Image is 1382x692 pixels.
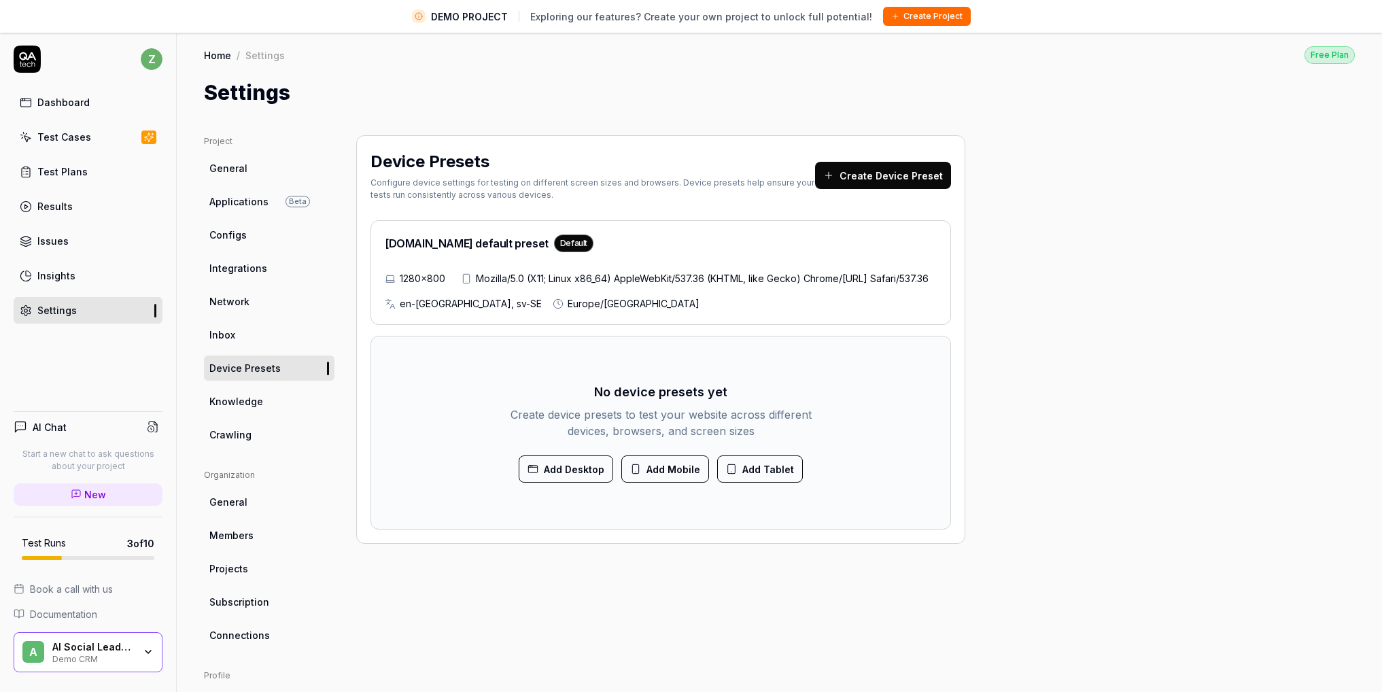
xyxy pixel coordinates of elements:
[204,222,334,247] a: Configs
[204,289,334,314] a: Network
[141,48,162,70] span: z
[209,228,247,242] span: Configs
[204,389,334,414] a: Knowledge
[286,196,310,207] span: Beta
[476,271,929,286] span: Mozilla/5.0 (X11; Linux x86_64) AppleWebKit/537.36 (KHTML, like Gecko) Chrome/[URL] Safari/537.36
[204,523,334,548] a: Members
[204,77,290,108] h1: Settings
[209,328,235,342] span: Inbox
[209,394,263,409] span: Knowledge
[370,177,815,201] div: Configure device settings for testing on different screen sizes and browsers. Device presets help...
[37,165,88,179] div: Test Plans
[370,150,489,174] h2: Device Presets
[508,406,813,439] p: Create device presets to test your website across different devices, browsers, and screen sizes
[14,297,162,324] a: Settings
[204,322,334,347] a: Inbox
[209,361,281,375] span: Device Presets
[52,641,134,653] div: AI Social Leads Finder
[209,528,254,542] span: Members
[14,124,162,150] a: Test Cases
[209,294,249,309] span: Network
[204,422,334,447] a: Crawling
[14,582,162,596] a: Book a call with us
[52,653,134,663] div: Demo CRM
[519,455,613,483] button: Add Desktop
[204,556,334,581] a: Projects
[209,194,269,209] span: Applications
[209,428,252,442] span: Crawling
[209,628,270,642] span: Connections
[37,130,91,144] div: Test Cases
[815,162,951,189] button: Create Device Preset
[1305,46,1355,64] button: Free Plan
[209,495,247,509] span: General
[30,607,97,621] span: Documentation
[204,469,334,481] div: Organization
[14,483,162,506] a: New
[204,256,334,281] a: Integrations
[204,670,334,682] div: Profile
[127,536,154,551] span: 3 of 10
[14,228,162,254] a: Issues
[209,161,247,175] span: General
[568,296,699,311] span: Europe/[GEOGRAPHIC_DATA]
[33,420,67,434] h4: AI Chat
[204,48,231,62] a: Home
[717,455,803,483] button: Add Tablet
[594,383,727,401] h3: No device presets yet
[14,158,162,185] a: Test Plans
[37,95,90,109] div: Dashboard
[431,10,508,24] span: DEMO PROJECT
[14,632,162,673] button: AAI Social Leads FinderDemo CRM
[883,7,971,26] button: Create Project
[14,607,162,621] a: Documentation
[204,156,334,181] a: General
[22,641,44,663] span: A
[14,89,162,116] a: Dashboard
[14,193,162,220] a: Results
[37,269,75,283] div: Insights
[141,46,162,73] button: z
[37,303,77,317] div: Settings
[30,582,113,596] span: Book a call with us
[209,561,248,576] span: Projects
[204,623,334,648] a: Connections
[204,489,334,515] a: General
[22,537,66,549] h5: Test Runs
[14,448,162,472] p: Start a new chat to ask questions about your project
[400,296,542,311] span: en-[GEOGRAPHIC_DATA], sv-SE
[37,234,69,248] div: Issues
[204,356,334,381] a: Device Presets
[621,455,709,483] button: Add Mobile
[554,235,593,252] div: Default
[14,262,162,289] a: Insights
[84,487,106,502] span: New
[209,595,269,609] span: Subscription
[237,48,240,62] div: /
[204,189,334,214] a: ApplicationsBeta
[209,261,267,275] span: Integrations
[530,10,872,24] span: Exploring our features? Create your own project to unlock full potential!
[204,589,334,615] a: Subscription
[400,271,445,286] span: 1280×800
[37,199,73,213] div: Results
[204,135,334,148] div: Project
[385,235,593,252] h2: [DOMAIN_NAME] default preset
[245,48,285,62] div: Settings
